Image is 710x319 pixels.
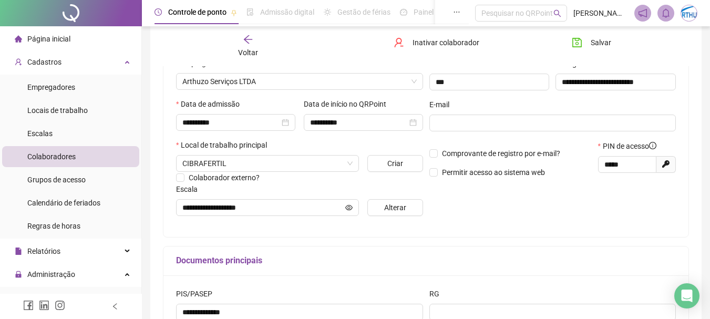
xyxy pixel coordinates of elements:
label: E-mail [429,99,456,110]
span: Relatórios [27,247,60,255]
label: Local de trabalho principal [176,139,274,151]
span: Admissão digital [260,8,314,16]
span: file [15,248,22,255]
span: Permitir acesso ao sistema web [442,168,545,177]
span: sun [324,8,331,16]
span: bell [661,8,671,18]
span: info-circle [649,142,656,149]
img: 48594 [681,5,697,21]
span: file-done [246,8,254,16]
div: Open Intercom Messenger [674,283,699,308]
span: arrow-left [243,34,253,45]
span: instagram [55,300,65,311]
button: Alterar [367,199,423,216]
span: home [15,35,22,43]
span: CIBRAFERTIL [182,156,353,171]
span: Empregadores [27,83,75,91]
span: Voltar [238,48,258,57]
span: pushpin [231,9,237,16]
span: Criar [387,158,403,169]
span: Calendário de feriados [27,199,100,207]
span: linkedin [39,300,49,311]
span: facebook [23,300,34,311]
label: PIS/PASEP [176,288,219,300]
label: Data de início no QRPoint [304,98,393,110]
span: Controle de ponto [168,8,227,16]
span: Inativar colaborador [413,37,479,48]
span: Locais de trabalho [27,106,88,115]
label: Data de admissão [176,98,246,110]
span: Regras de horas [27,222,80,230]
span: Escalas [27,129,53,138]
span: Gestão de férias [337,8,390,16]
span: user-delete [394,37,404,48]
label: Escala [176,183,204,195]
span: search [553,9,561,17]
span: dashboard [400,8,407,16]
span: Alterar [384,202,406,213]
span: Grupos de acesso [27,176,86,184]
span: Cadastros [27,58,61,66]
label: RG [429,288,446,300]
button: Inativar colaborador [386,34,487,51]
span: user-add [15,58,22,66]
span: [PERSON_NAME] - ARTHUZO [573,7,628,19]
span: clock-circle [155,8,162,16]
span: PIN de acesso [603,140,656,152]
span: Comprovante de registro por e-mail? [442,149,560,158]
span: notification [638,8,647,18]
button: Salvar [564,34,619,51]
span: Colaboradores [27,152,76,161]
span: Painel do DP [414,8,455,16]
span: Página inicial [27,35,70,43]
span: Administração [27,270,75,279]
h5: Documentos principais [176,254,676,267]
span: save [572,37,582,48]
span: eye [345,204,353,211]
span: left [111,303,119,310]
span: ellipsis [453,8,460,16]
span: lock [15,271,22,278]
button: Criar [367,155,423,172]
span: Colaborador externo? [189,173,260,182]
span: Salvar [591,37,611,48]
span: ARTHUZO SERVIÇOS LTDA [182,74,417,89]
